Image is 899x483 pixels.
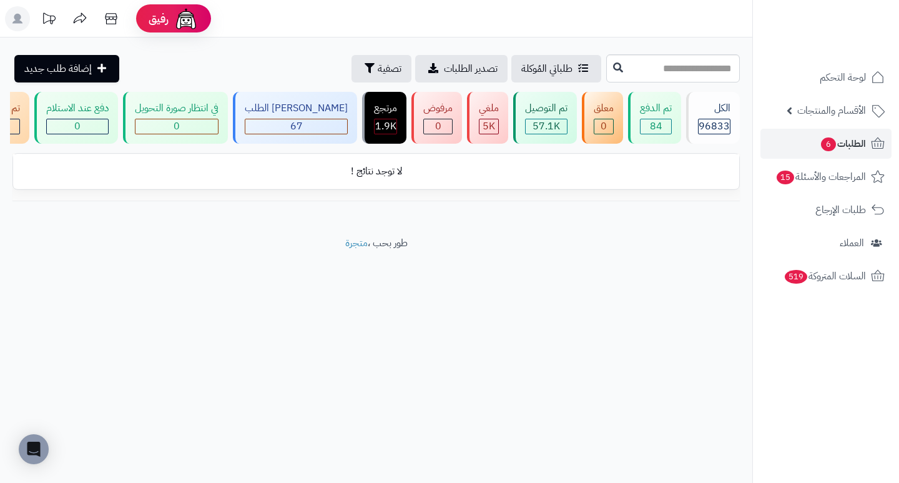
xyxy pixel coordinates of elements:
span: تصدير الطلبات [444,61,498,76]
div: 0 [594,119,613,134]
span: 5K [483,119,495,134]
span: 0 [435,119,441,134]
img: ai-face.png [174,6,199,31]
div: [PERSON_NAME] الطلب [245,101,348,116]
div: 0 [47,119,108,134]
div: 4999 [479,119,498,134]
a: تم التوصيل 57.1K [511,92,579,144]
span: طلبات الإرجاع [815,201,866,219]
td: لا توجد نتائج ! [13,154,739,189]
a: [PERSON_NAME] الطلب 67 [230,92,360,144]
div: في انتظار صورة التحويل [135,101,219,116]
div: 67 [245,119,347,134]
a: المراجعات والأسئلة15 [760,162,892,192]
span: 0 [74,119,81,134]
a: دفع عند الاستلام 0 [32,92,120,144]
a: طلباتي المُوكلة [511,55,601,82]
div: مرفوض [423,101,453,116]
div: تم التوصيل [525,101,567,116]
div: الكل [698,101,730,116]
img: logo-2.png [814,28,887,54]
div: 57080 [526,119,567,134]
span: 67 [290,119,303,134]
a: العملاء [760,228,892,258]
div: 1851 [375,119,396,134]
a: تم الدفع 84 [626,92,684,144]
a: مرتجع 1.9K [360,92,409,144]
a: الطلبات6 [760,129,892,159]
span: 6 [821,137,837,152]
span: 57.1K [533,119,560,134]
span: 84 [650,119,662,134]
div: مرتجع [374,101,397,116]
span: السلات المتروكة [784,267,866,285]
div: ملغي [479,101,499,116]
span: 1.9K [375,119,396,134]
a: مرفوض 0 [409,92,464,144]
a: طلبات الإرجاع [760,195,892,225]
a: الكل96833 [684,92,742,144]
a: في انتظار صورة التحويل 0 [120,92,230,144]
a: تصدير الطلبات [415,55,508,82]
span: 96833 [699,119,730,134]
div: دفع عند الاستلام [46,101,109,116]
div: 0 [424,119,452,134]
span: الطلبات [820,135,866,152]
span: 15 [777,171,795,185]
a: إضافة طلب جديد [14,55,119,82]
button: تصفية [351,55,411,82]
span: 0 [174,119,180,134]
div: 0 [135,119,218,134]
div: Open Intercom Messenger [19,434,49,464]
a: متجرة [345,236,368,251]
a: معلق 0 [579,92,626,144]
a: لوحة التحكم [760,62,892,92]
a: السلات المتروكة519 [760,261,892,291]
span: لوحة التحكم [820,69,866,86]
div: معلق [594,101,614,116]
span: 519 [784,270,807,284]
span: طلباتي المُوكلة [521,61,572,76]
span: إضافة طلب جديد [24,61,92,76]
div: 84 [641,119,671,134]
span: 0 [601,119,607,134]
span: العملاء [840,234,864,252]
a: ملغي 5K [464,92,511,144]
span: تصفية [378,61,401,76]
span: رفيق [149,11,169,26]
span: الأقسام والمنتجات [797,102,866,119]
div: تم الدفع [640,101,672,116]
span: المراجعات والأسئلة [775,168,866,186]
a: تحديثات المنصة [33,6,64,34]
